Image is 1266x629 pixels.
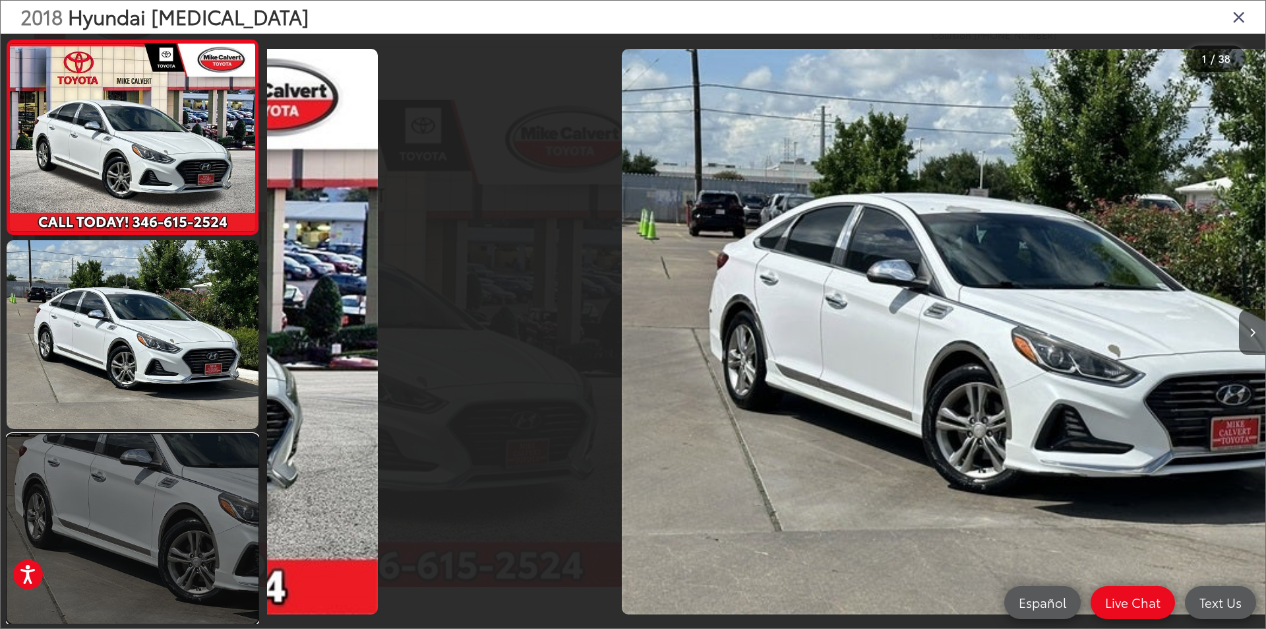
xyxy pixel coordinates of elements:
button: Next image [1239,309,1265,355]
span: 1 [1202,51,1207,65]
a: Live Chat [1091,586,1175,619]
span: Español [1012,594,1073,611]
img: 2018 Hyundai Sonata SEL [4,238,260,431]
span: Text Us [1193,594,1248,611]
span: 38 [1219,51,1230,65]
span: Hyundai [MEDICAL_DATA] [68,2,309,30]
a: Español [1004,586,1081,619]
i: Close gallery [1232,8,1246,25]
span: Live Chat [1099,594,1167,611]
img: 2018 Hyundai Sonata SEL [7,44,257,231]
span: / [1209,54,1216,63]
span: 2018 [20,2,63,30]
a: Text Us [1185,586,1256,619]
